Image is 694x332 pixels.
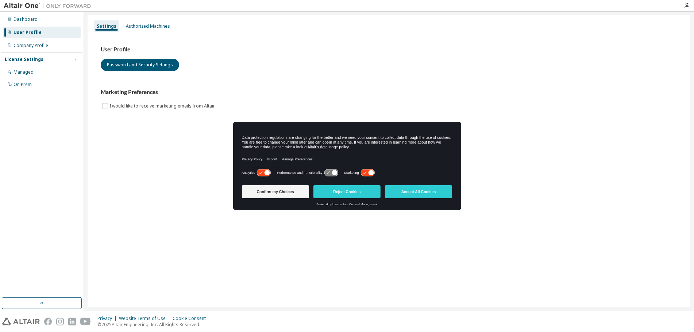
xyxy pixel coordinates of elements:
[14,43,48,48] div: Company Profile
[14,16,38,22] div: Dashboard
[101,46,677,53] h3: User Profile
[101,59,179,71] button: Password and Security Settings
[126,23,170,29] div: Authorized Machines
[68,318,76,325] img: linkedin.svg
[14,82,32,87] div: On Prem
[2,318,40,325] img: altair_logo.svg
[97,23,116,29] div: Settings
[44,318,52,325] img: facebook.svg
[101,89,677,96] h3: Marketing Preferences
[119,316,173,321] div: Website Terms of Use
[80,318,91,325] img: youtube.svg
[5,56,43,62] div: License Settings
[173,316,210,321] div: Cookie Consent
[4,2,95,9] img: Altair One
[97,321,210,328] p: © 2025 Altair Engineering, Inc. All Rights Reserved.
[14,30,42,35] div: User Profile
[14,69,34,75] div: Managed
[56,318,64,325] img: instagram.svg
[97,316,119,321] div: Privacy
[109,102,216,110] label: I would like to receive marketing emails from Altair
